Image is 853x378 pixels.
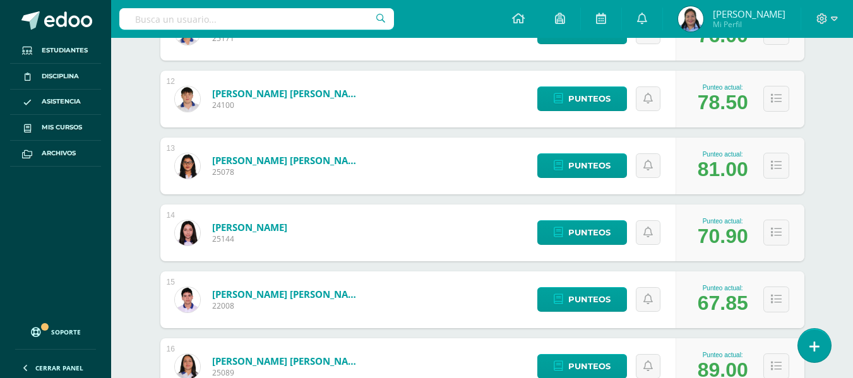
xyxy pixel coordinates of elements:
span: Mi Perfil [713,19,785,30]
span: Estudiantes [42,45,88,56]
a: Punteos [537,287,627,312]
span: 24100 [212,100,364,110]
span: Asistencia [42,97,81,107]
div: 12 [167,77,175,86]
a: Mis cursos [10,115,101,141]
span: Archivos [42,148,76,158]
div: 81.00 [698,158,748,181]
a: Punteos [537,220,627,245]
a: Archivos [10,141,101,167]
div: Punteo actual: [698,351,748,358]
a: [PERSON_NAME] [PERSON_NAME] [212,87,364,100]
span: 25089 [212,367,364,378]
span: Cerrar panel [35,363,83,372]
span: [PERSON_NAME] [713,8,785,20]
span: 25171 [212,33,364,44]
div: Punteo actual: [698,285,748,292]
span: 22008 [212,300,364,311]
div: 70.90 [698,225,748,248]
span: Punteos [568,221,611,244]
a: Punteos [537,153,627,178]
span: 25078 [212,167,364,177]
span: Punteos [568,154,611,177]
span: Mis cursos [42,122,82,133]
span: Soporte [51,328,81,336]
div: 14 [167,211,175,220]
a: Estudiantes [10,38,101,64]
div: 13 [167,144,175,153]
a: Disciplina [10,64,101,90]
a: [PERSON_NAME] [PERSON_NAME] [212,288,364,300]
a: [PERSON_NAME] [212,221,287,233]
div: 67.85 [698,292,748,315]
img: a6cba674dc1b9b7bf928154950cce03b.png [175,220,200,245]
img: 2a59ef57b56a1eccd930b521d550acfe.png [175,153,200,179]
span: Punteos [568,87,611,110]
span: Disciplina [42,71,79,81]
div: Punteo actual: [698,218,748,225]
span: Punteos [568,355,611,378]
img: a08e6c5ea747c770289f6a41cc1eccbf.png [175,86,200,112]
img: 56519627ad4a6b8c03ade7ea2adc734f.png [175,287,200,312]
a: Punteos [537,86,627,111]
div: 78.50 [698,91,748,114]
div: Punteo actual: [698,151,748,158]
span: 25144 [212,233,287,244]
a: [PERSON_NAME] [PERSON_NAME] [212,355,364,367]
img: 7789f009e13315f724d5653bd3ad03c2.png [678,6,703,32]
div: Punteo actual: [698,84,748,91]
a: [PERSON_NAME] [PERSON_NAME] [212,154,364,167]
a: Asistencia [10,90,101,115]
input: Busca un usuario... [119,8,394,30]
div: 15 [167,278,175,286]
a: Soporte [15,315,96,346]
div: 16 [167,345,175,353]
span: Punteos [568,288,611,311]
